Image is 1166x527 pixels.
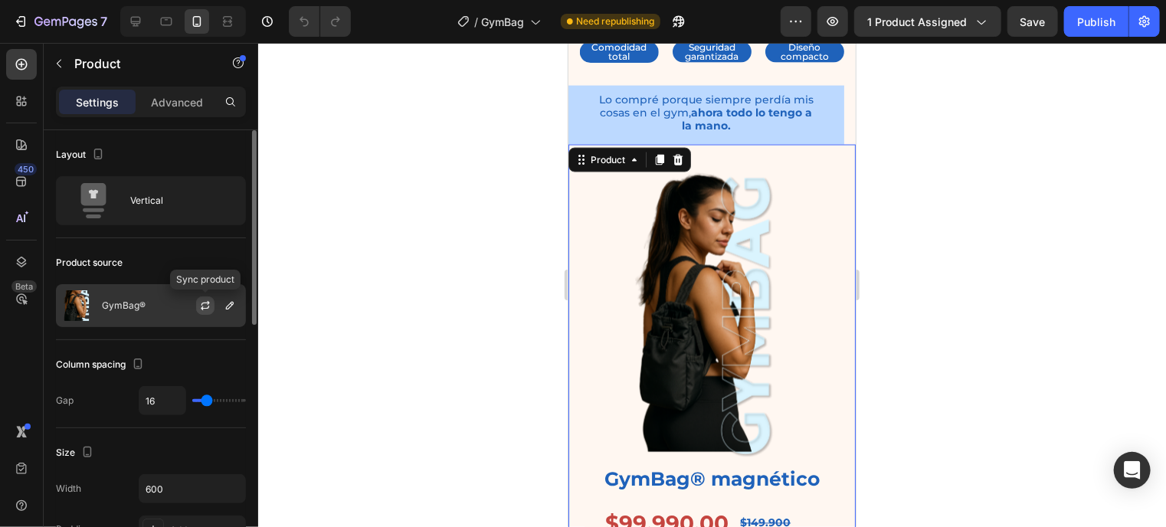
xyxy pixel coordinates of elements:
span: / [474,14,478,30]
button: 7 [6,6,114,37]
input: Auto [139,475,245,502]
div: Publish [1077,14,1115,30]
span: Save [1020,15,1046,28]
button: Publish [1064,6,1128,37]
iframe: Design area [568,43,856,527]
button: Save [1007,6,1058,37]
span: Need republishing [576,15,654,28]
p: GymBag® [102,300,146,311]
div: Undo/Redo [289,6,351,37]
div: Beta [11,280,37,293]
div: Product [19,110,60,124]
p: Product [74,54,205,73]
span: 1 product assigned [867,14,967,30]
div: Layout [56,145,107,165]
div: Vertical [130,183,224,218]
p: 7 [100,12,107,31]
button: 1 product assigned [854,6,1001,37]
div: $99.990,00 [5,460,162,502]
img: product feature img [63,290,93,321]
div: Gap [56,394,74,408]
s: $149.900 [172,473,222,487]
p: Advanced [151,94,203,110]
span: GymBag [481,14,524,30]
p: Settings [76,94,119,110]
div: Size [56,443,97,463]
input: Auto [139,387,185,414]
div: 450 [15,163,37,175]
div: Width [56,482,81,496]
div: Column spacing [56,355,147,375]
div: Open Intercom Messenger [1114,452,1151,489]
div: Product source [56,256,123,270]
